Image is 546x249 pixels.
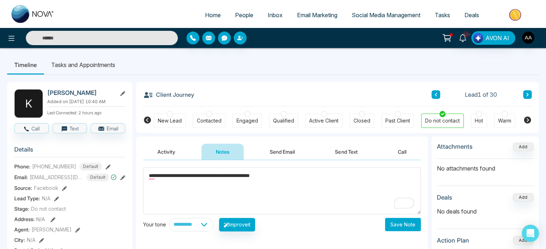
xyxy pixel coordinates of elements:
button: Call [14,123,49,133]
p: No deals found [437,207,533,216]
div: Contacted [197,117,221,124]
span: Source: [14,184,32,192]
div: New Lead [158,117,182,124]
button: Notes [201,144,244,160]
span: N/A [27,236,35,244]
p: Added on [DATE] 10:40 AM [47,99,125,105]
span: 10+ [463,31,469,38]
span: Default [79,163,102,171]
span: Home [205,11,221,19]
h3: Attachments [437,143,473,150]
div: Open Intercom Messenger [522,225,539,242]
a: Inbox [260,8,290,22]
p: No attachments found [437,159,533,173]
h3: Action Plan [437,237,469,244]
span: AVON AI [486,34,509,42]
div: Qualified [273,117,294,124]
div: Active Client [309,117,338,124]
span: Email: [14,173,28,181]
span: Deals [464,11,479,19]
span: N/A [36,216,45,222]
span: Social Media Management [352,11,420,19]
li: Tasks and Appointments [44,55,122,75]
span: People [235,11,253,19]
span: Stage: [14,205,29,212]
button: Add [513,236,533,245]
img: User Avatar [522,32,534,44]
span: Tasks [435,11,450,19]
span: Do not contact [31,205,66,212]
span: N/A [42,195,50,202]
button: Email [91,123,125,133]
button: Text [53,123,87,133]
button: Send Email [255,144,309,160]
span: [PHONE_NUMBER] [32,163,76,170]
div: Engaged [237,117,258,124]
a: Deals [457,8,486,22]
button: Save Note [385,218,421,231]
button: Add [513,143,533,151]
span: [PERSON_NAME] [31,226,72,233]
button: Improveit [219,218,255,231]
div: Closed [354,117,370,124]
span: Lead 1 of 30 [465,90,497,99]
a: Home [198,8,228,22]
img: Nova CRM Logo [11,5,54,23]
p: Last Connected: 2 hours ago [47,108,125,116]
li: Timeline [7,55,44,75]
span: Inbox [268,11,283,19]
span: [EMAIL_ADDRESS][DOMAIN_NAME] [30,173,83,181]
a: People [228,8,260,22]
img: Lead Flow [473,33,483,43]
button: Send Text [321,144,372,160]
div: Your tone [143,221,169,228]
span: City : [14,236,25,244]
button: Call [384,144,421,160]
button: AVON AI [471,31,515,45]
span: Email Marketing [297,11,337,19]
a: Social Media Management [345,8,428,22]
button: Activity [143,144,190,160]
button: Add [513,193,533,202]
a: Email Marketing [290,8,345,22]
h3: Deals [437,194,452,201]
img: Market-place.gif [490,7,542,23]
div: Past Client [385,117,410,124]
h3: Client Journey [143,89,194,100]
span: Add [513,143,533,149]
a: 10+ [454,31,471,44]
span: Facebook [34,184,58,192]
span: Phone: [14,163,30,170]
textarea: To enrich screen reader interactions, please activate Accessibility in Grammarly extension settings [143,167,421,214]
span: Address: [14,215,45,223]
h3: Details [14,146,125,157]
span: Lead Type: [14,195,40,202]
span: Default [87,173,109,181]
div: K [14,89,43,118]
div: Do not contact [425,117,460,124]
span: Agent: [14,226,30,233]
h2: [PERSON_NAME] [47,89,114,96]
a: Tasks [428,8,457,22]
div: Hot [475,117,483,124]
div: Warm [498,117,511,124]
